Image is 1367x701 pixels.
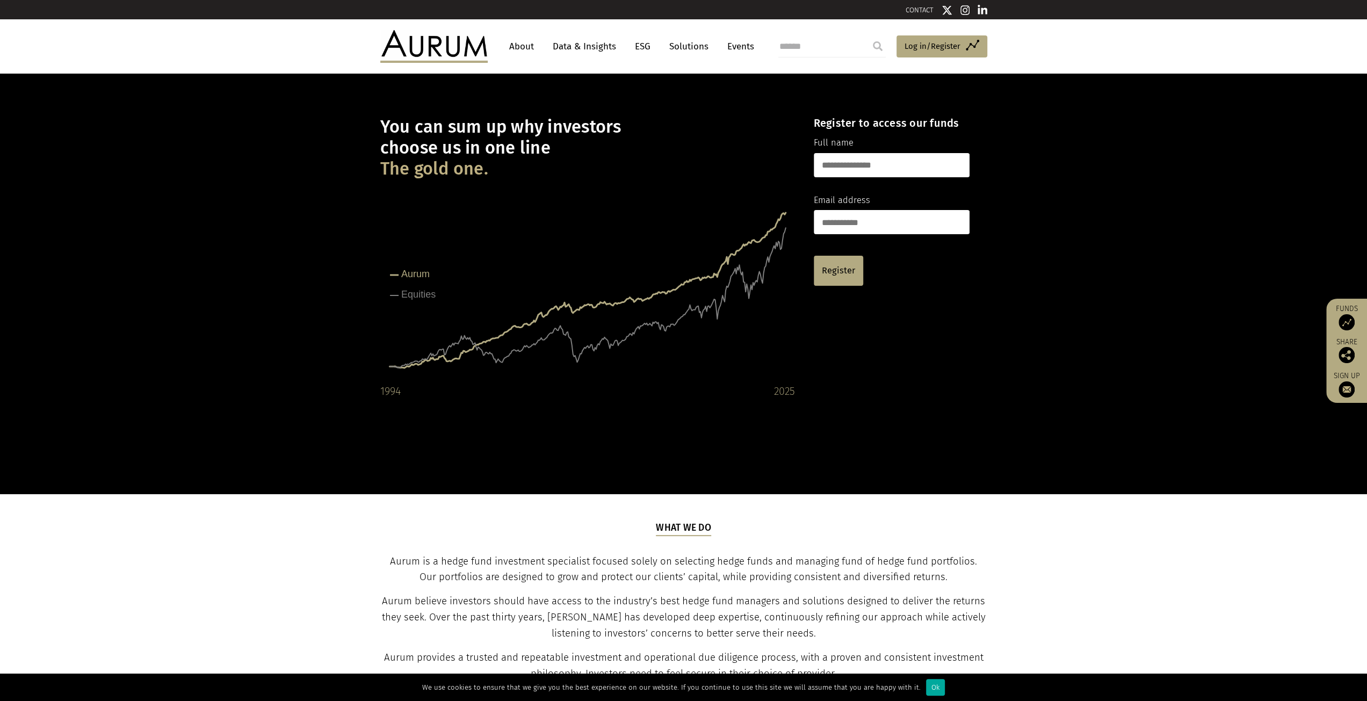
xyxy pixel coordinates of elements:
[814,136,854,150] label: Full name
[1339,381,1355,398] img: Sign up to our newsletter
[630,37,656,56] a: ESG
[384,652,983,680] span: Aurum provides a trusted and repeatable investment and operational due diligence process, with a ...
[1332,338,1362,363] div: Share
[390,555,977,583] span: Aurum is a hedge fund investment specialist focused solely on selecting hedge funds and managing ...
[401,289,436,300] tspan: Equities
[814,117,970,129] h4: Register to access our funds
[1332,304,1362,330] a: Funds
[547,37,621,56] a: Data & Insights
[380,30,488,62] img: Aurum
[504,37,539,56] a: About
[722,37,754,56] a: Events
[380,158,488,179] span: The gold one.
[896,35,987,58] a: Log in/Register
[906,6,934,14] a: CONTACT
[1332,371,1362,398] a: Sign up
[814,193,870,207] label: Email address
[942,5,952,16] img: Twitter icon
[1339,314,1355,330] img: Access Funds
[380,382,401,400] div: 1994
[401,269,430,279] tspan: Aurum
[1339,347,1355,363] img: Share this post
[382,595,986,639] span: Aurum believe investors should have access to the industry’s best hedge fund managers and solutio...
[380,117,795,179] h1: You can sum up why investors choose us in one line
[656,521,711,536] h5: What we do
[978,5,987,16] img: Linkedin icon
[926,679,945,696] div: Ok
[867,35,888,57] input: Submit
[774,382,795,400] div: 2025
[960,5,970,16] img: Instagram icon
[814,256,863,286] a: Register
[905,40,960,53] span: Log in/Register
[664,37,714,56] a: Solutions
